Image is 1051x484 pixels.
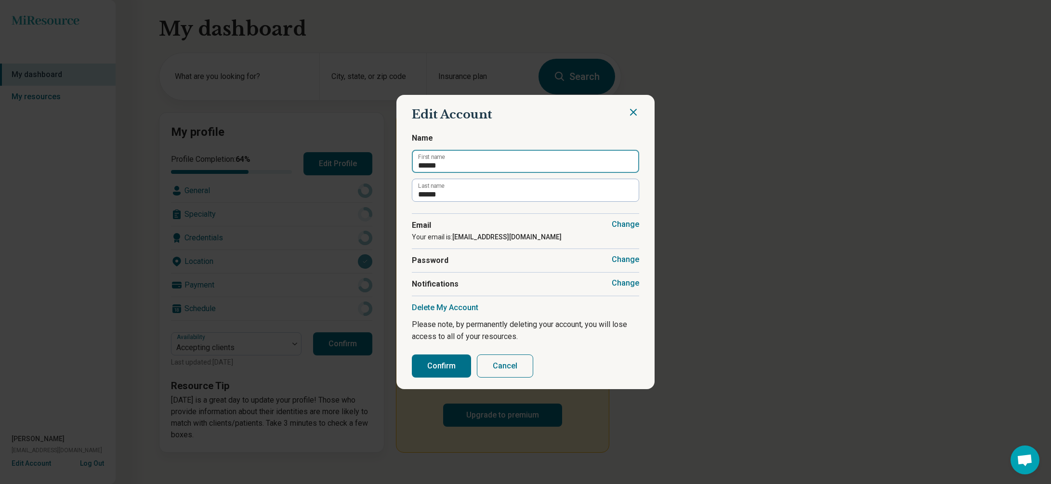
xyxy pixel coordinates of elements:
button: Confirm [412,354,471,378]
button: Close [628,106,639,118]
button: Change [612,220,639,229]
span: Password [412,255,639,266]
h2: Edit Account [412,106,639,123]
span: Name [412,132,639,144]
p: Please note, by permanently deleting your account, you will lose access to all of your resources. [412,318,639,343]
span: Notifications [412,278,639,290]
button: Delete My Account [412,303,478,313]
button: Cancel [477,354,533,378]
span: Your email is: [412,233,562,241]
span: Email [412,220,639,231]
strong: [EMAIL_ADDRESS][DOMAIN_NAME] [452,233,562,241]
button: Change [612,255,639,264]
button: Change [612,278,639,288]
